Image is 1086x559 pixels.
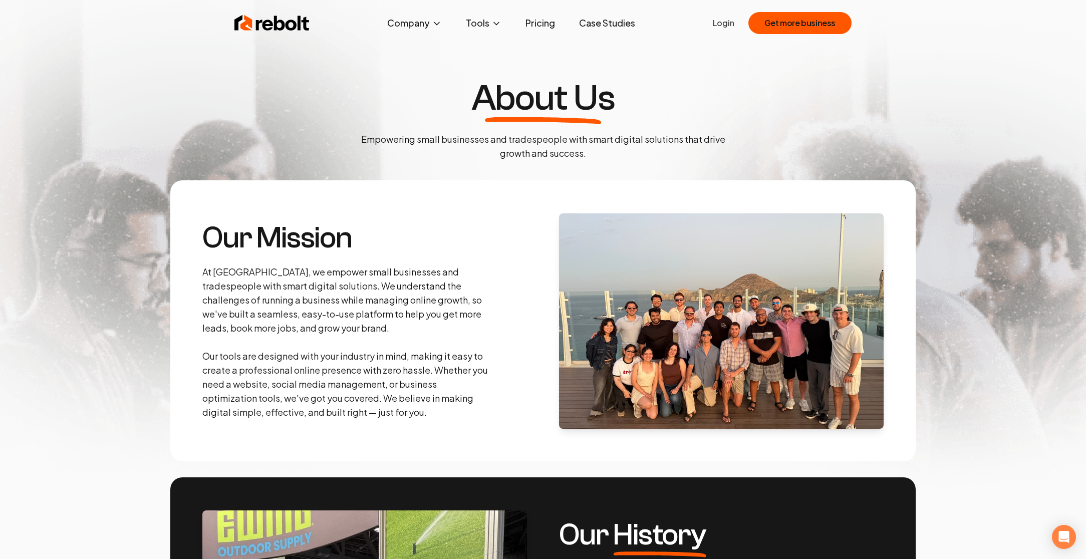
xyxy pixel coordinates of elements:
img: About [559,213,884,429]
p: At [GEOGRAPHIC_DATA], we empower small businesses and tradespeople with smart digital solutions. ... [202,265,491,419]
a: Case Studies [571,13,643,33]
p: Empowering small businesses and tradespeople with smart digital solutions that drive growth and s... [353,132,733,160]
h1: About Us [471,80,615,116]
button: Get more business [748,12,852,34]
a: Login [713,17,734,29]
button: Company [379,13,450,33]
span: History [613,520,706,550]
img: Rebolt Logo [234,13,310,33]
button: Tools [458,13,509,33]
h3: Our Mission [202,223,491,253]
div: Open Intercom Messenger [1052,525,1076,549]
a: Pricing [517,13,563,33]
h3: Our [559,520,848,550]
